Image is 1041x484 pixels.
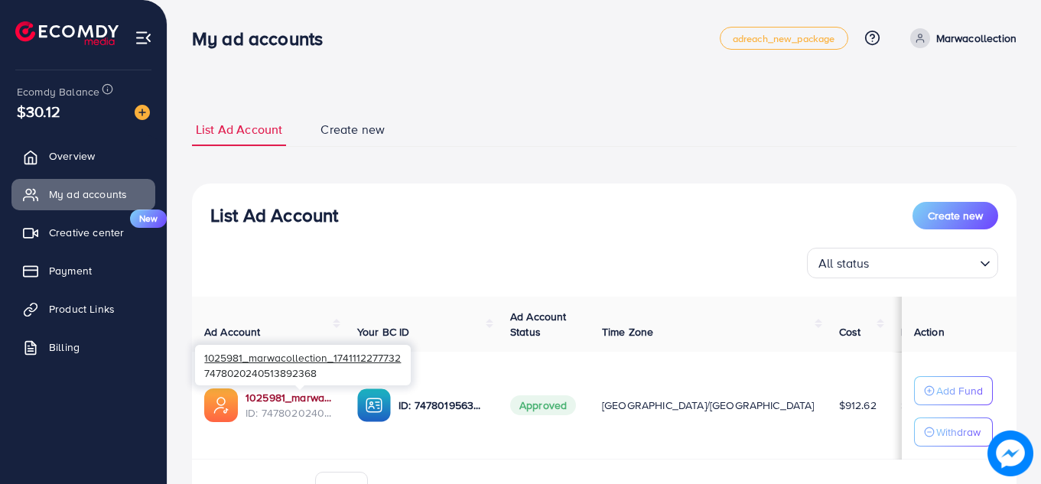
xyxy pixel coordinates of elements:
[17,100,60,122] span: $30.12
[196,121,282,138] span: List Ad Account
[510,395,576,415] span: Approved
[602,324,653,339] span: Time Zone
[914,417,993,447] button: Withdraw
[510,309,567,339] span: Ad Account Status
[874,249,974,274] input: Search for option
[11,294,155,324] a: Product Links
[49,263,92,278] span: Payment
[839,398,877,413] span: $912.62
[357,388,391,422] img: ic-ba-acc.ded83a64.svg
[914,324,945,339] span: Action
[807,248,998,278] div: Search for option
[320,121,385,138] span: Create new
[11,141,155,171] a: Overview
[49,187,127,202] span: My ad accounts
[135,29,152,47] img: menu
[11,332,155,362] a: Billing
[49,339,80,355] span: Billing
[936,382,983,400] p: Add Fund
[204,388,238,422] img: ic-ads-acc.e4c84228.svg
[733,34,835,44] span: adreach_new_package
[357,324,410,339] span: Your BC ID
[49,148,95,164] span: Overview
[130,210,167,228] span: New
[49,301,115,317] span: Product Links
[987,430,1033,476] img: image
[49,225,124,240] span: Creative center
[204,350,401,365] span: 1025981_marwacollection_1741112277732
[936,29,1017,47] p: Marwacollection
[246,390,333,405] a: 1025981_marwacollection_1741112277732
[11,179,155,210] a: My ad accounts
[913,202,998,229] button: Create new
[839,324,861,339] span: Cost
[904,28,1017,48] a: Marwacollection
[135,105,150,120] img: image
[399,396,486,414] p: ID: 7478019563486068752
[936,423,981,441] p: Withdraw
[928,208,983,223] span: Create new
[11,255,155,286] a: Payment
[17,84,99,99] span: Ecomdy Balance
[15,21,119,45] img: logo
[815,252,873,274] span: All status
[204,324,261,339] span: Ad Account
[11,217,155,248] a: Creative centerNew
[192,28,335,50] h3: My ad accounts
[210,204,338,226] h3: List Ad Account
[246,405,333,421] span: ID: 7478020240513892368
[602,398,815,413] span: [GEOGRAPHIC_DATA]/[GEOGRAPHIC_DATA]
[195,345,411,385] div: 7478020240513892368
[720,27,848,50] a: adreach_new_package
[914,376,993,405] button: Add Fund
